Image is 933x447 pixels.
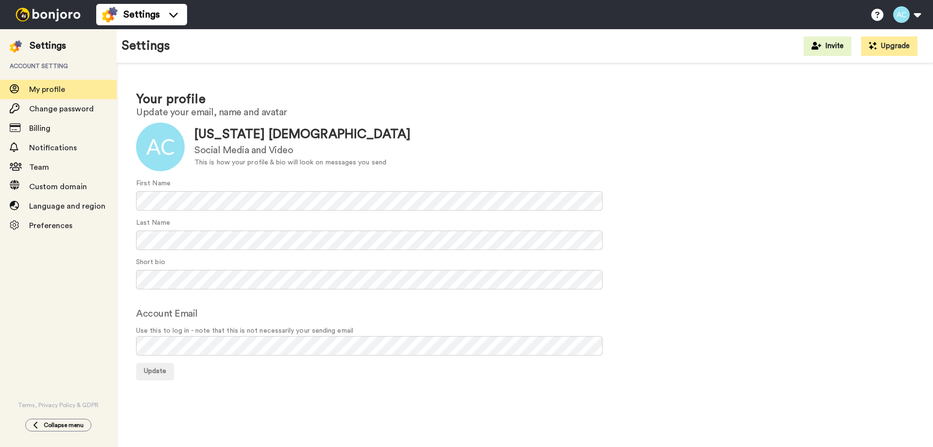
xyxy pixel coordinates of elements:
span: Language and region [29,202,105,210]
img: bj-logo-header-white.svg [12,8,85,21]
span: Update [144,368,166,375]
h1: Your profile [136,92,914,107]
h1: Settings [121,39,170,53]
button: Upgrade [861,36,917,56]
button: Collapse menu [25,419,91,431]
span: Custom domain [29,183,87,191]
span: My profile [29,86,65,93]
label: Last Name [136,218,170,228]
button: Update [136,363,174,380]
label: Account Email [136,306,198,321]
img: settings-colored.svg [10,40,22,53]
h2: Update your email, name and avatar [136,107,914,118]
span: Billing [29,125,51,132]
label: First Name [136,179,171,189]
span: Collapse menu [44,421,84,429]
span: Preferences [29,222,72,230]
div: Settings [30,39,66,53]
span: Settings [123,8,160,21]
div: This is how your profile & bio will look on messages you send [194,158,411,168]
span: Use this to log in - note that this is not necessarily your sending email [136,326,914,336]
div: [US_STATE] [DEMOGRAPHIC_DATA] [194,125,411,143]
button: Invite [804,36,851,56]
img: settings-colored.svg [102,7,118,22]
span: Team [29,163,49,171]
label: Short bio [136,257,165,268]
span: Change password [29,105,94,113]
div: Social Media and Video [194,143,411,158]
span: Notifications [29,144,77,152]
